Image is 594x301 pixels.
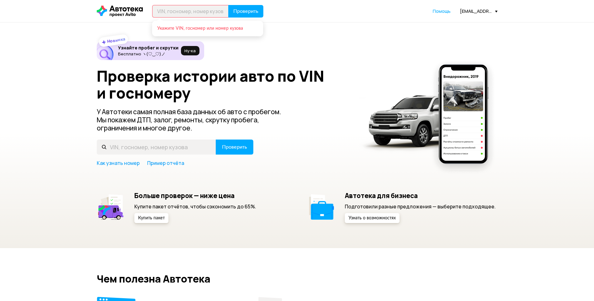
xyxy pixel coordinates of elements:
[97,160,140,166] a: Как узнать номер
[97,108,292,132] p: У Автотеки самая полная база данных об авто с пробегом. Мы покажем ДТП, залог, ремонты, скрутку п...
[134,191,256,200] h5: Больше проверок — ниже цена
[345,213,400,223] button: Узнать о возможностях
[460,8,498,14] div: [EMAIL_ADDRESS][DOMAIN_NAME]
[433,8,451,14] a: Помощь
[147,160,184,166] a: Пример отчёта
[216,140,253,155] button: Проверить
[157,26,257,31] div: Укажите VIN, госномер или номер кузова
[118,51,178,56] p: Бесплатно ヽ(♡‿♡)ノ
[106,36,126,44] strong: Новинка
[152,5,229,18] input: VIN, госномер, номер кузова
[349,216,396,220] span: Узнать о возможностях
[228,5,263,18] button: Проверить
[97,68,351,101] h1: Проверка истории авто по VIN и госномеру
[222,145,247,150] span: Проверить
[184,48,196,53] span: Ну‑ка
[97,273,498,284] h2: Чем полезна Автотека
[138,216,165,220] span: Купить пакет
[134,213,168,223] button: Купить пакет
[134,203,256,210] p: Купите пакет отчётов, чтобы сэкономить до 65%.
[345,203,496,210] p: Подготовили разные предложения — выберите подходящее.
[345,191,496,200] h5: Автотека для бизнеса
[118,45,178,51] h6: Узнайте пробег и скрутки
[97,140,216,155] input: VIN, госномер, номер кузова
[233,9,258,14] span: Проверить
